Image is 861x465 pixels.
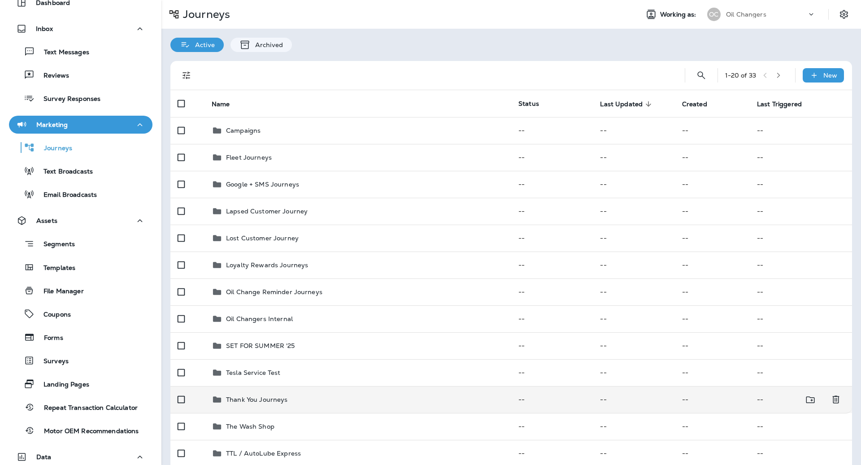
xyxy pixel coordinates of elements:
button: Move to folder [801,391,820,409]
td: -- [593,386,674,413]
span: Created [682,100,719,108]
p: Fleet Journeys [226,154,272,161]
button: Text Messages [9,42,152,61]
td: -- [675,171,750,198]
td: -- [750,278,852,305]
p: Coupons [35,311,71,319]
button: Motor OEM Recommendations [9,421,152,440]
td: -- [675,359,750,386]
p: Loyalty Rewards Journeys [226,261,308,269]
p: Landing Pages [35,381,89,389]
td: -- [750,171,852,198]
p: SET FOR SUMMER '25 [226,342,295,349]
p: Oil Changers [726,11,766,18]
p: Archived [251,41,283,48]
p: Thank You Journeys [226,396,288,403]
td: -- [750,413,852,440]
button: Settings [836,6,852,22]
div: 1 - 20 of 33 [725,72,756,79]
p: Lapsed Customer Journey [226,208,308,215]
button: File Manager [9,281,152,300]
button: Journeys [9,138,152,157]
td: -- [750,252,852,278]
button: Filters [178,66,196,84]
p: Reviews [35,72,69,80]
button: Assets [9,212,152,230]
td: -- [511,332,593,359]
td: -- [675,252,750,278]
td: -- [675,305,750,332]
p: Email Broadcasts [35,191,97,200]
p: Lost Customer Journey [226,235,299,242]
td: -- [675,332,750,359]
td: -- [750,305,852,332]
td: -- [511,252,593,278]
span: Status [518,100,539,108]
td: -- [675,225,750,252]
td: -- [750,117,852,144]
p: Marketing [36,121,68,128]
td: -- [511,225,593,252]
button: Reviews [9,65,152,84]
p: Oil Changers Internal [226,315,293,322]
p: Motor OEM Recommendations [35,427,139,436]
td: -- [511,278,593,305]
td: -- [593,332,674,359]
button: Segments [9,234,152,253]
td: -- [750,225,852,252]
button: Email Broadcasts [9,185,152,204]
p: Active [191,41,215,48]
td: -- [593,144,674,171]
button: Landing Pages [9,374,152,393]
p: Data [36,453,52,461]
td: -- [593,171,674,198]
p: Segments [35,240,75,249]
td: -- [675,413,750,440]
p: Journeys [35,144,72,153]
td: -- [593,198,674,225]
td: -- [675,117,750,144]
p: Text Messages [35,48,89,57]
p: Journeys [179,8,230,21]
p: Surveys [35,357,69,366]
button: Search Journeys [692,66,710,84]
button: Inbox [9,20,152,38]
td: -- [511,386,593,413]
button: Coupons [9,304,152,323]
td: -- [511,198,593,225]
p: Assets [36,217,57,224]
p: Campaigns [226,127,261,134]
p: Repeat Transaction Calculator [35,404,138,413]
p: The Wash Shop [226,423,274,430]
button: Marketing [9,116,152,134]
td: -- [593,305,674,332]
td: -- [593,225,674,252]
p: Forms [35,334,63,343]
td: -- [593,117,674,144]
p: Text Broadcasts [35,168,93,176]
td: -- [750,359,852,386]
td: -- [675,144,750,171]
p: TTL / AutoLube Express [226,450,301,457]
td: -- [675,198,750,225]
p: File Manager [35,287,84,296]
span: Name [212,100,242,108]
td: -- [593,252,674,278]
td: -- [511,413,593,440]
p: Google + SMS Journeys [226,181,299,188]
p: Oil Change Reminder Journeys [226,288,322,296]
td: -- [750,332,852,359]
span: Last Triggered [757,100,813,108]
td: -- [511,305,593,332]
td: -- [511,359,593,386]
button: Forms [9,328,152,347]
p: Survey Responses [35,95,100,104]
td: -- [750,144,852,171]
p: New [823,72,837,79]
span: Working as: [660,11,698,18]
td: -- [675,278,750,305]
td: -- [511,171,593,198]
td: -- [593,278,674,305]
p: Inbox [36,25,53,32]
td: -- [593,413,674,440]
